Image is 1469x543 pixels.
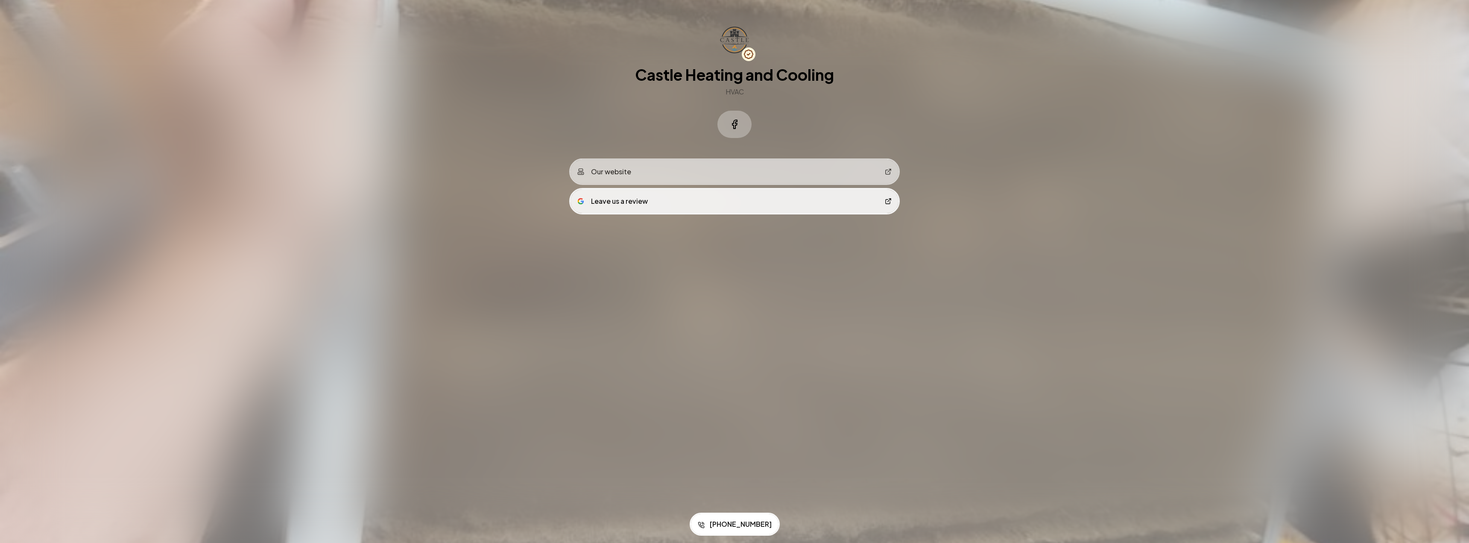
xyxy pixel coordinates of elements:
a: [PHONE_NUMBER] [691,514,778,534]
div: Our website [577,165,631,176]
div: Leave us a review [577,196,648,206]
img: Castle Heating and Cooling [719,24,751,56]
img: google logo [577,198,584,205]
a: google logoLeave us a review [571,189,898,213]
h3: HVAC [726,87,744,97]
a: Our website [571,158,898,182]
h1: Castle Heating and Cooling [635,66,834,83]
